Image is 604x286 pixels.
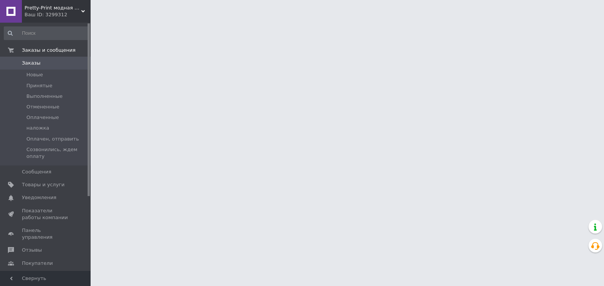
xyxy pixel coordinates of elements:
[26,82,52,89] span: Принятые
[22,60,40,66] span: Заказы
[22,169,51,175] span: Сообщения
[22,194,56,201] span: Уведомления
[26,93,63,100] span: Выполненные
[26,125,49,131] span: наложка
[22,207,70,221] span: Показатели работы компании
[26,104,59,110] span: Отмененные
[26,136,79,142] span: Оплачен, отправить
[22,47,75,54] span: Заказы и сообщения
[26,114,59,121] span: Оплаченные
[26,146,88,160] span: Созвонились, ждем оплату
[22,181,65,188] span: Товары и услуги
[22,247,42,254] span: Отзывы
[26,71,43,78] span: Новые
[22,227,70,241] span: Панель управления
[25,5,81,11] span: Pretty-Print модная одежда с принтами по низким ценам
[22,260,53,267] span: Покупатели
[4,26,89,40] input: Поиск
[25,11,91,18] div: Ваш ID: 3299312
